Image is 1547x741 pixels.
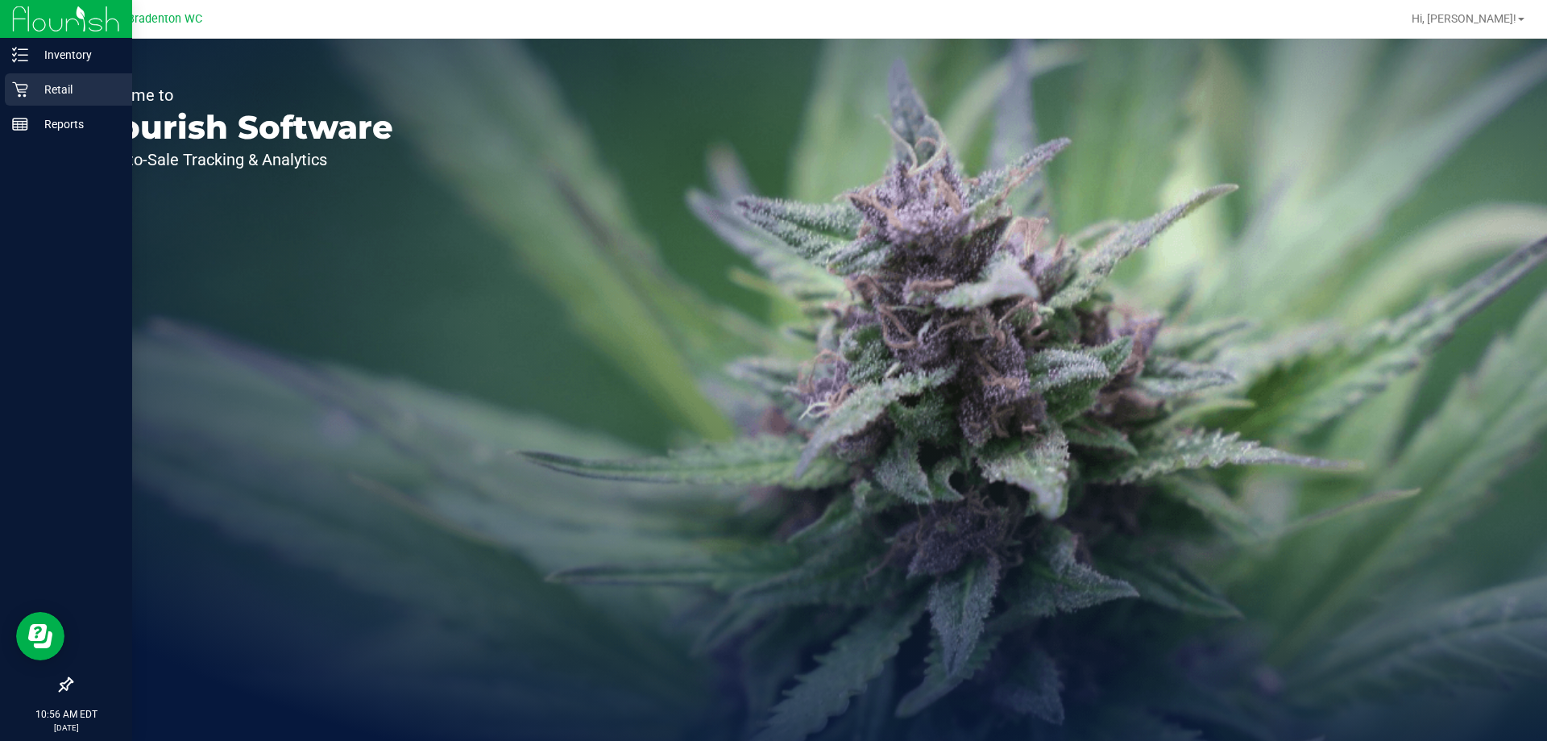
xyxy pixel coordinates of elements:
[7,722,125,734] p: [DATE]
[87,152,393,168] p: Seed-to-Sale Tracking & Analytics
[28,114,125,134] p: Reports
[87,87,393,103] p: Welcome to
[1412,12,1516,25] span: Hi, [PERSON_NAME]!
[28,45,125,65] p: Inventory
[28,80,125,99] p: Retail
[16,612,64,660] iframe: Resource center
[12,116,28,132] inline-svg: Reports
[12,81,28,98] inline-svg: Retail
[127,12,202,26] span: Bradenton WC
[87,111,393,144] p: Flourish Software
[12,47,28,63] inline-svg: Inventory
[7,707,125,722] p: 10:56 AM EDT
